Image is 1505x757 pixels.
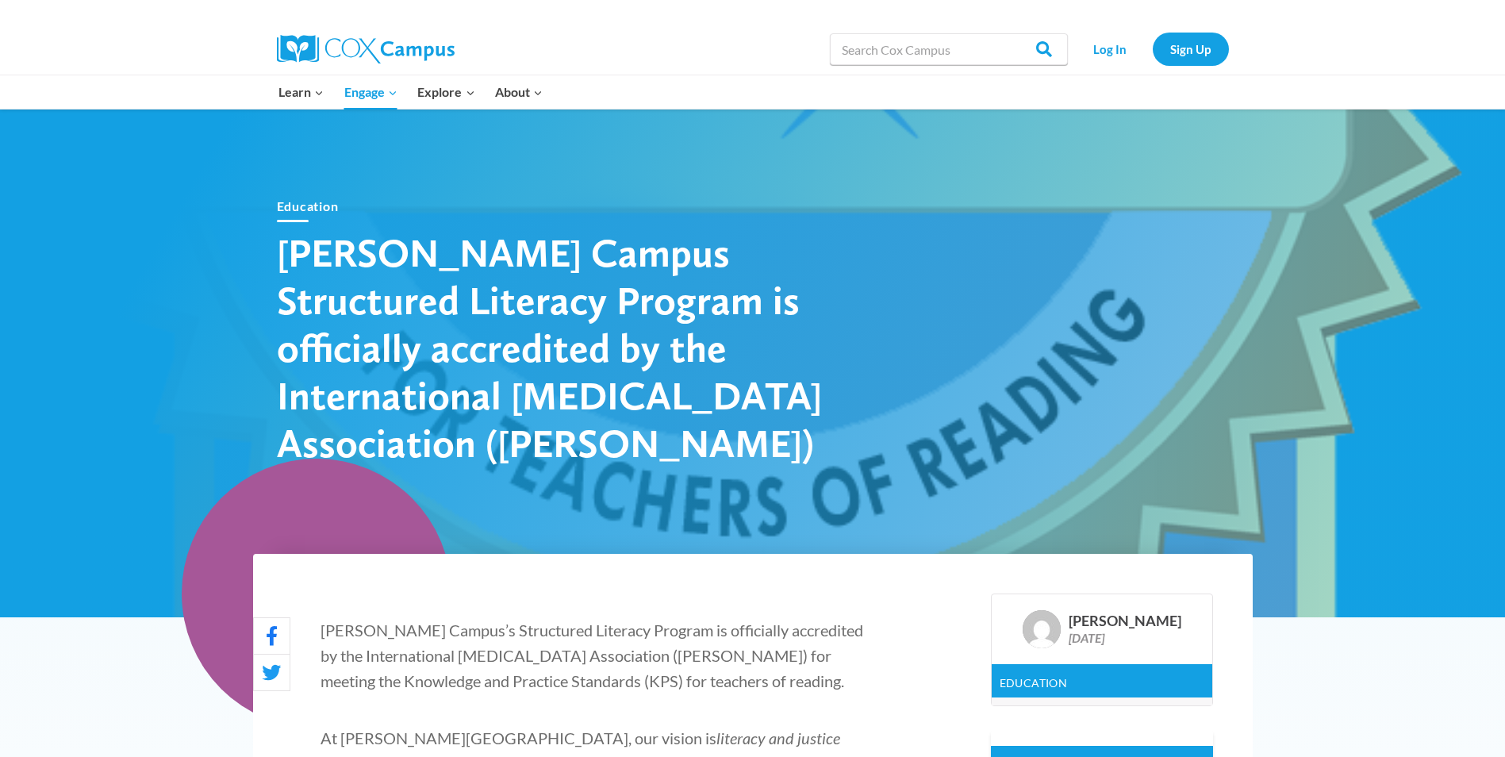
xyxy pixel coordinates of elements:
a: Sign Up [1153,33,1229,65]
span: Engage [344,82,397,102]
a: Education [1000,676,1068,690]
input: Search Cox Campus [830,33,1068,65]
h1: [PERSON_NAME] Campus Structured Literacy Program is officially accredited by the International [M... [277,229,832,467]
span: Learn [278,82,324,102]
nav: Primary Navigation [269,75,553,109]
span: Explore [417,82,474,102]
span: [PERSON_NAME] Campus’s Structured Literacy Program is officially accredited by the International ... [321,621,863,690]
span: At [PERSON_NAME][GEOGRAPHIC_DATA], our vision is [321,728,716,747]
nav: Secondary Navigation [1076,33,1229,65]
div: [PERSON_NAME] [1069,613,1181,630]
div: [DATE] [1069,630,1181,645]
a: Education [277,198,339,213]
span: About [495,82,543,102]
a: Log In [1076,33,1145,65]
img: Cox Campus [277,35,455,63]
